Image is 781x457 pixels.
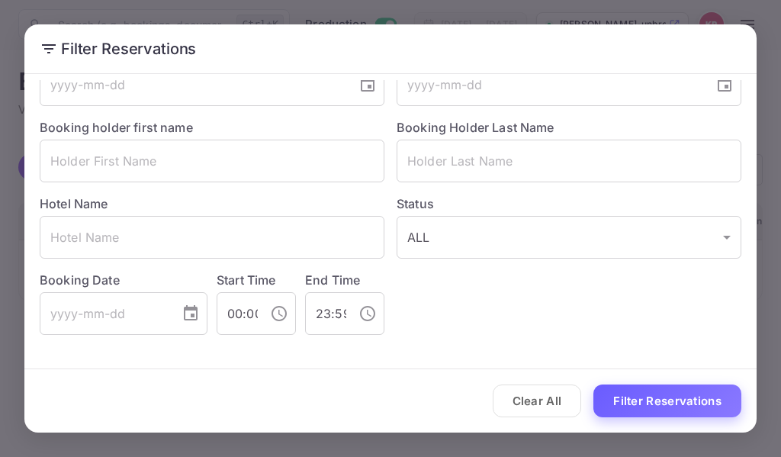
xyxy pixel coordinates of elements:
button: Choose date [175,298,206,329]
input: hh:mm [305,292,346,335]
h2: Filter Reservations [24,24,757,73]
label: End Time [305,272,360,288]
button: Clear All [493,385,582,417]
button: Choose time, selected time is 12:00 AM [264,298,294,329]
button: Choose date [709,69,740,100]
input: hh:mm [217,292,258,335]
input: Hotel Name [40,216,384,259]
button: Filter Reservations [593,385,741,417]
label: Booking holder first name [40,120,193,135]
label: Start Time [217,272,276,288]
input: Holder First Name [40,140,384,182]
input: yyyy-mm-dd [397,63,703,106]
div: ALL [397,216,741,259]
label: Booking Date [40,271,207,289]
label: Booking Holder Last Name [397,120,554,135]
input: yyyy-mm-dd [40,63,346,106]
button: Choose date [352,69,383,100]
input: yyyy-mm-dd [40,292,169,335]
button: Choose time, selected time is 11:59 PM [352,298,383,329]
label: Status [397,195,741,213]
input: Holder Last Name [397,140,741,182]
label: Hotel Name [40,196,108,211]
